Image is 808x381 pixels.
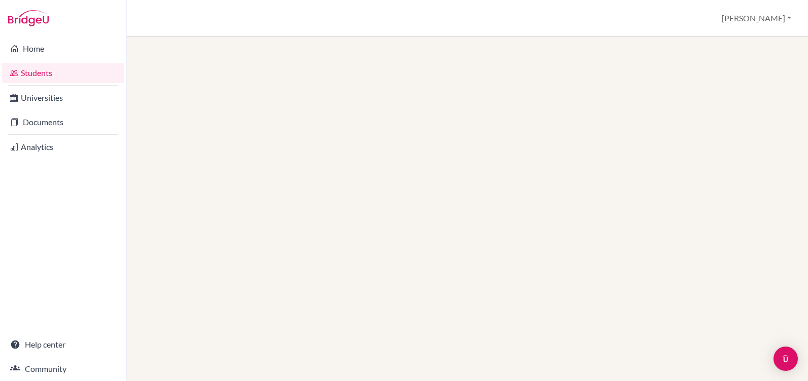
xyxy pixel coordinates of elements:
[2,112,124,132] a: Documents
[2,359,124,379] a: Community
[2,39,124,59] a: Home
[717,9,796,28] button: [PERSON_NAME]
[2,137,124,157] a: Analytics
[8,10,49,26] img: Bridge-U
[2,63,124,83] a: Students
[2,334,124,355] a: Help center
[773,347,798,371] div: Open Intercom Messenger
[2,88,124,108] a: Universities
